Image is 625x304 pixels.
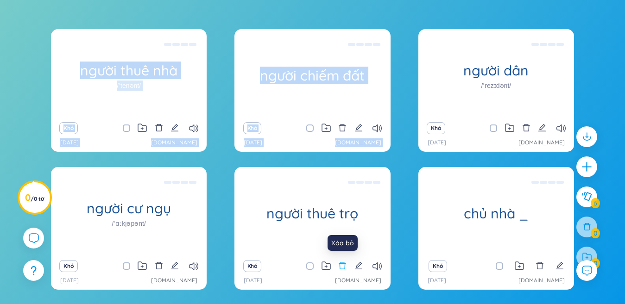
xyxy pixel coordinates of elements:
[59,260,78,272] button: Khó
[522,122,530,135] button: xóa bỏ
[556,261,564,270] span: biên tập
[112,220,145,227] font: /ˈɑːkjəpənt/
[170,261,179,270] span: biên tập
[556,260,564,273] button: biên tập
[338,124,347,132] span: xóa bỏ
[151,138,197,147] a: [DOMAIN_NAME]
[63,262,74,269] font: Khó
[117,82,141,89] font: /ˈtenənt/
[518,139,565,146] font: [DOMAIN_NAME]
[155,124,163,132] span: xóa bỏ
[34,195,37,202] font: 0
[87,199,171,217] font: người cư ngụ
[431,124,441,131] font: Khó
[170,260,179,273] button: biên tập
[247,262,258,269] font: Khó
[170,124,179,132] span: biên tập
[581,161,593,173] span: cộng thêm
[354,124,363,132] span: biên tập
[338,261,347,270] span: xóa bỏ
[536,261,544,270] span: xóa bỏ
[538,124,546,132] span: biên tập
[463,62,529,79] font: người dân
[260,67,365,84] font: người chiếm đất
[522,124,530,132] span: xóa bỏ
[338,122,347,135] button: xóa bỏ
[244,277,262,284] font: [DATE]
[481,82,511,89] font: /ˈrezɪdənt/
[60,139,79,146] font: [DATE]
[354,260,363,273] button: biên tập
[331,239,354,247] font: Xóa bỏ
[243,122,262,134] button: Khó
[80,62,177,79] font: người thuê nhà
[433,262,443,269] font: Khó
[354,122,363,135] button: biên tập
[266,205,358,222] font: người thuê trọ
[151,277,197,284] font: [DOMAIN_NAME]
[63,124,74,131] font: Khó
[538,122,546,135] button: biên tập
[38,195,44,202] font: từ
[155,122,163,135] button: xóa bỏ
[335,139,381,146] font: [DOMAIN_NAME]
[518,138,565,147] a: [DOMAIN_NAME]
[25,192,31,203] font: 0
[335,277,381,284] font: [DOMAIN_NAME]
[464,205,528,222] font: chủ nhà _
[536,260,544,273] button: xóa bỏ
[155,261,163,270] span: xóa bỏ
[338,260,347,273] button: xóa bỏ
[335,138,381,147] a: [DOMAIN_NAME]
[354,261,363,270] span: biên tập
[60,277,79,284] font: [DATE]
[243,260,262,272] button: Khó
[428,277,446,284] font: [DATE]
[170,122,179,135] button: biên tập
[244,139,262,146] font: [DATE]
[151,139,197,146] font: [DOMAIN_NAME]
[59,122,78,134] button: Khó
[335,276,381,285] a: [DOMAIN_NAME]
[427,122,445,134] button: Khó
[151,276,197,285] a: [DOMAIN_NAME]
[518,276,565,285] a: [DOMAIN_NAME]
[247,124,258,131] font: Khó
[155,260,163,273] button: xóa bỏ
[518,277,565,284] font: [DOMAIN_NAME]
[429,260,447,272] button: Khó
[428,139,446,146] font: [DATE]
[31,195,34,202] font: /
